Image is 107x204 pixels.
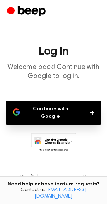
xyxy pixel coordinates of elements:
span: Contact us [4,187,103,200]
button: Continue with Google [6,101,101,125]
p: Welcome back! Continue with Google to log in. [6,63,101,81]
p: Don’t have an account? [6,173,101,192]
h1: Log In [6,46,101,57]
a: [EMAIL_ADDRESS][DOMAIN_NAME] [35,188,86,199]
a: Beep [7,5,47,19]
